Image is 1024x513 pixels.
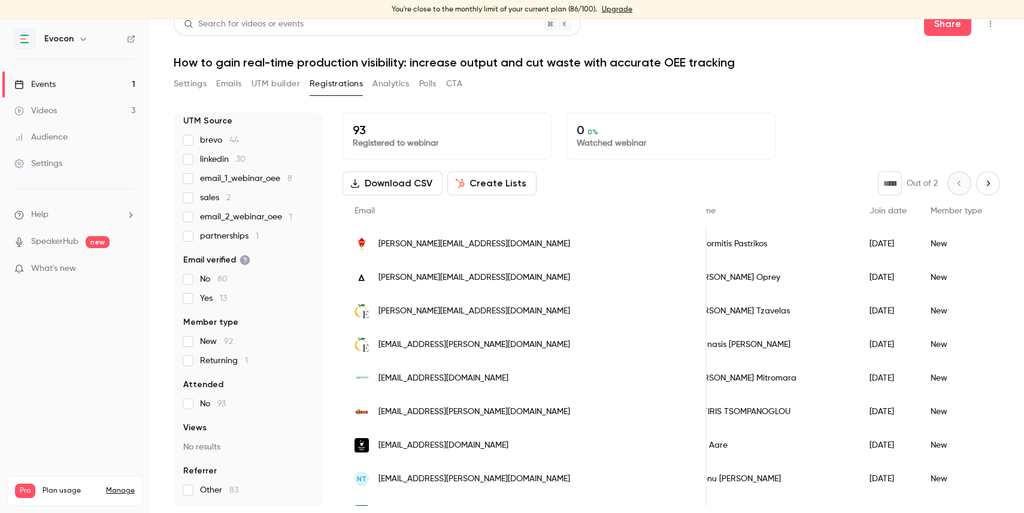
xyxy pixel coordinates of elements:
[858,428,919,462] div: [DATE]
[15,484,35,498] span: Pro
[200,336,233,348] span: New
[355,207,375,215] span: Email
[200,153,246,165] span: linkedin
[355,237,369,251] img: ion.gr
[602,5,632,14] a: Upgrade
[226,194,231,202] span: 2
[174,55,1000,70] h1: How to gain real-time production visibility: increase output and cut waste with accurate OEE trac...
[919,462,994,496] div: New
[907,177,938,189] p: Out of 2
[200,484,238,496] span: Other
[256,232,259,240] span: 1
[858,361,919,395] div: [DATE]
[31,236,78,248] a: SpeakerHub
[378,305,570,318] span: [PERSON_NAME][EMAIL_ADDRESS][DOMAIN_NAME]
[680,261,858,294] div: [PERSON_NAME] Oprey
[14,79,56,90] div: Events
[200,273,228,285] span: No
[355,337,369,352] img: elbak.gr
[310,74,363,93] button: Registrations
[43,486,99,496] span: Plan usage
[680,395,858,428] div: SOTIRIS TSOMPANOGLOU
[931,207,982,215] span: Member type
[121,264,135,274] iframe: Noticeable Trigger
[378,339,570,351] span: [EMAIL_ADDRESS][PERSON_NAME][DOMAIN_NAME]
[355,405,369,419] img: barbastathis.com
[357,473,366,484] span: NT
[353,137,542,149] p: Registered to webinar
[378,372,508,385] span: [EMAIL_ADDRESS][DOMAIN_NAME]
[378,271,570,284] span: [PERSON_NAME][EMAIL_ADDRESS][DOMAIN_NAME]
[924,12,971,36] button: Share
[919,328,994,361] div: New
[229,136,239,144] span: 44
[680,328,858,361] div: Thanasis [PERSON_NAME]
[44,33,74,45] h6: Evocon
[217,275,228,283] span: 80
[355,438,369,452] img: nordicmilk.eu
[183,422,207,434] span: Views
[919,294,994,328] div: New
[174,74,207,93] button: Settings
[183,441,314,453] p: No results
[183,379,223,391] span: Attended
[976,171,1000,195] button: Next page
[229,486,238,494] span: 83
[216,74,241,93] button: Emails
[858,462,919,496] div: [DATE]
[419,74,437,93] button: Polls
[680,428,858,462] div: Priit Aare
[355,270,369,285] img: hydratedrinksgroup.com
[289,213,292,221] span: 1
[858,294,919,328] div: [DATE]
[919,361,994,395] div: New
[236,155,246,164] span: 30
[858,328,919,361] div: [DATE]
[184,18,304,31] div: Search for videos or events
[919,227,994,261] div: New
[372,74,410,93] button: Analytics
[14,131,68,143] div: Audience
[870,207,907,215] span: Join date
[858,261,919,294] div: [DATE]
[106,486,135,496] a: Manage
[680,294,858,328] div: [PERSON_NAME] Tzavelas
[858,395,919,428] div: [DATE]
[183,115,232,127] span: UTM Source
[31,209,49,221] span: Help
[86,236,110,248] span: new
[446,74,462,93] button: CTA
[680,227,858,261] div: Panormitis Pastrikos
[355,371,369,385] img: greenbeveragesgroup.com
[858,227,919,261] div: [DATE]
[919,261,994,294] div: New
[224,337,233,346] span: 92
[14,158,62,170] div: Settings
[14,209,135,221] li: help-dropdown-opener
[378,406,570,418] span: [EMAIL_ADDRESS][PERSON_NAME][DOMAIN_NAME]
[200,230,259,242] span: partnerships
[252,74,300,93] button: UTM builder
[183,316,238,328] span: Member type
[355,304,369,318] img: elbak.gr
[577,137,766,149] p: Watched webinar
[200,292,227,304] span: Yes
[287,174,292,183] span: 8
[183,254,250,266] span: Email verified
[245,357,248,365] span: 1
[378,439,508,452] span: [EMAIL_ADDRESS][DOMAIN_NAME]
[31,262,76,275] span: What's new
[378,473,570,485] span: [EMAIL_ADDRESS][PERSON_NAME][DOMAIN_NAME]
[353,123,542,137] p: 93
[680,361,858,395] div: [PERSON_NAME] Mitromara
[587,128,598,136] span: 0 %
[919,395,994,428] div: New
[183,465,217,477] span: Referrer
[343,171,443,195] button: Download CSV
[183,115,314,496] section: facet-groups
[200,211,292,223] span: email_2_webinar_oee
[680,462,858,496] div: Neenu [PERSON_NAME]
[919,428,994,462] div: New
[200,134,239,146] span: brevo
[200,398,226,410] span: No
